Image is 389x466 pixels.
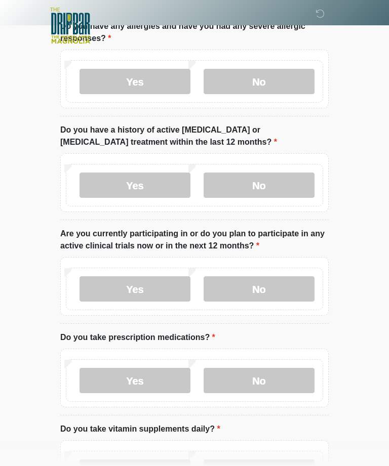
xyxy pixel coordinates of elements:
[204,173,315,198] label: No
[80,173,190,198] label: Yes
[60,124,329,148] label: Do you have a history of active [MEDICAL_DATA] or [MEDICAL_DATA] treatment within the last 12 mon...
[50,8,90,45] img: The DripBar - Magnolia Logo
[80,276,190,302] label: Yes
[60,228,329,252] label: Are you currently participating in or do you plan to participate in any active clinical trials no...
[204,276,315,302] label: No
[204,69,315,94] label: No
[80,368,190,393] label: Yes
[60,331,215,344] label: Do you take prescription medications?
[80,69,190,94] label: Yes
[204,368,315,393] label: No
[60,423,220,435] label: Do you take vitamin supplements daily?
